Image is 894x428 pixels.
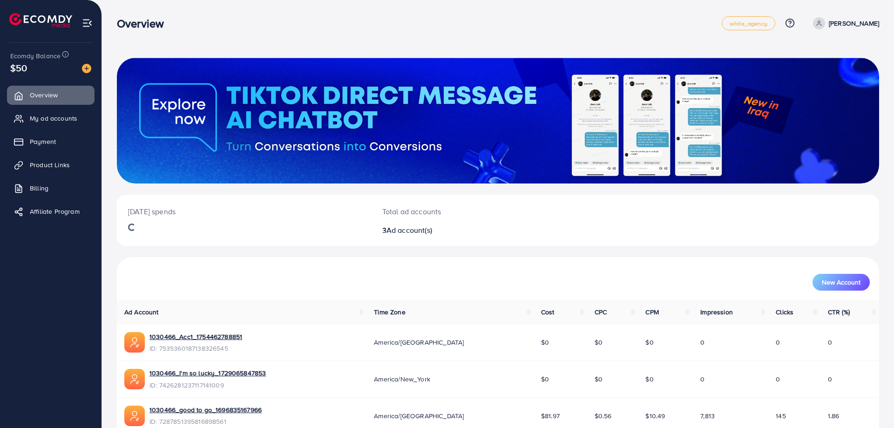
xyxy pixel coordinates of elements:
[30,114,77,123] span: My ad accounts
[700,338,704,347] span: 0
[374,411,464,421] span: America/[GEOGRAPHIC_DATA]
[730,20,767,27] span: white_agency
[82,64,91,73] img: image
[828,374,832,384] span: 0
[30,137,56,146] span: Payment
[124,332,145,353] img: ic-ads-acc.e4c84228.svg
[645,374,653,384] span: $0
[7,179,95,197] a: Billing
[722,16,775,30] a: white_agency
[813,274,870,291] button: New Account
[124,307,159,317] span: Ad Account
[828,411,840,421] span: 1.86
[10,61,27,75] span: $50
[595,338,603,347] span: $0
[645,411,665,421] span: $10.49
[7,86,95,104] a: Overview
[124,406,145,426] img: ic-ads-acc.e4c84228.svg
[7,132,95,151] a: Payment
[829,18,879,29] p: [PERSON_NAME]
[595,374,603,384] span: $0
[30,183,48,193] span: Billing
[541,338,549,347] span: $0
[776,307,793,317] span: Clicks
[149,405,262,414] a: 1030466_good to go_1696835167966
[382,226,550,235] h2: 3
[30,90,58,100] span: Overview
[149,368,266,378] a: 1030466_I'm so lucky_1729065847853
[828,338,832,347] span: 0
[776,374,780,384] span: 0
[645,338,653,347] span: $0
[595,411,612,421] span: $0.56
[7,109,95,128] a: My ad accounts
[595,307,607,317] span: CPC
[541,374,549,384] span: $0
[822,279,860,285] span: New Account
[149,380,266,390] span: ID: 7426281237117141009
[149,332,242,341] a: 1030466_Acc1_1754462788851
[374,374,430,384] span: America/New_York
[7,156,95,174] a: Product Links
[117,17,171,30] h3: Overview
[124,369,145,389] img: ic-ads-acc.e4c84228.svg
[9,13,72,27] img: logo
[645,307,658,317] span: CPM
[82,18,93,28] img: menu
[30,160,70,170] span: Product Links
[541,411,560,421] span: $81.97
[809,17,879,29] a: [PERSON_NAME]
[374,338,464,347] span: America/[GEOGRAPHIC_DATA]
[30,207,80,216] span: Affiliate Program
[374,307,405,317] span: Time Zone
[700,411,715,421] span: 7,813
[386,225,432,235] span: Ad account(s)
[776,411,786,421] span: 145
[700,307,733,317] span: Impression
[776,338,780,347] span: 0
[149,344,242,353] span: ID: 7535360187138326545
[128,206,360,217] p: [DATE] spends
[149,417,262,426] span: ID: 7287851395816898561
[828,307,850,317] span: CTR (%)
[382,206,550,217] p: Total ad accounts
[10,51,61,61] span: Ecomdy Balance
[7,202,95,221] a: Affiliate Program
[700,374,704,384] span: 0
[541,307,555,317] span: Cost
